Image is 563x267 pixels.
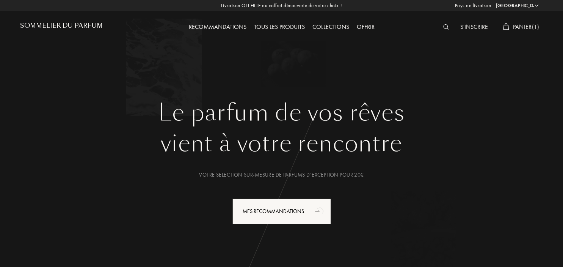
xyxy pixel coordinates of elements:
[227,199,337,224] a: Mes Recommandationsanimation
[20,22,103,29] h1: Sommelier du Parfum
[443,24,449,30] img: search_icn_white.svg
[26,99,538,126] h1: Le parfum de vos rêves
[353,23,378,31] a: Offrir
[455,2,494,9] span: Pays de livraison :
[185,22,250,32] div: Recommandations
[26,126,538,161] div: vient à votre rencontre
[456,23,492,31] a: S'inscrire
[250,22,309,32] div: Tous les produits
[20,22,103,32] a: Sommelier du Parfum
[309,23,353,31] a: Collections
[26,171,538,179] div: Votre selection sur-mesure de parfums d’exception pour 20€
[309,22,353,32] div: Collections
[503,23,509,30] img: cart_white.svg
[250,23,309,31] a: Tous les produits
[232,199,331,224] div: Mes Recommandations
[456,22,492,32] div: S'inscrire
[534,3,539,8] img: arrow_w.png
[312,203,328,218] div: animation
[185,23,250,31] a: Recommandations
[353,22,378,32] div: Offrir
[513,23,539,31] span: Panier ( 1 )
